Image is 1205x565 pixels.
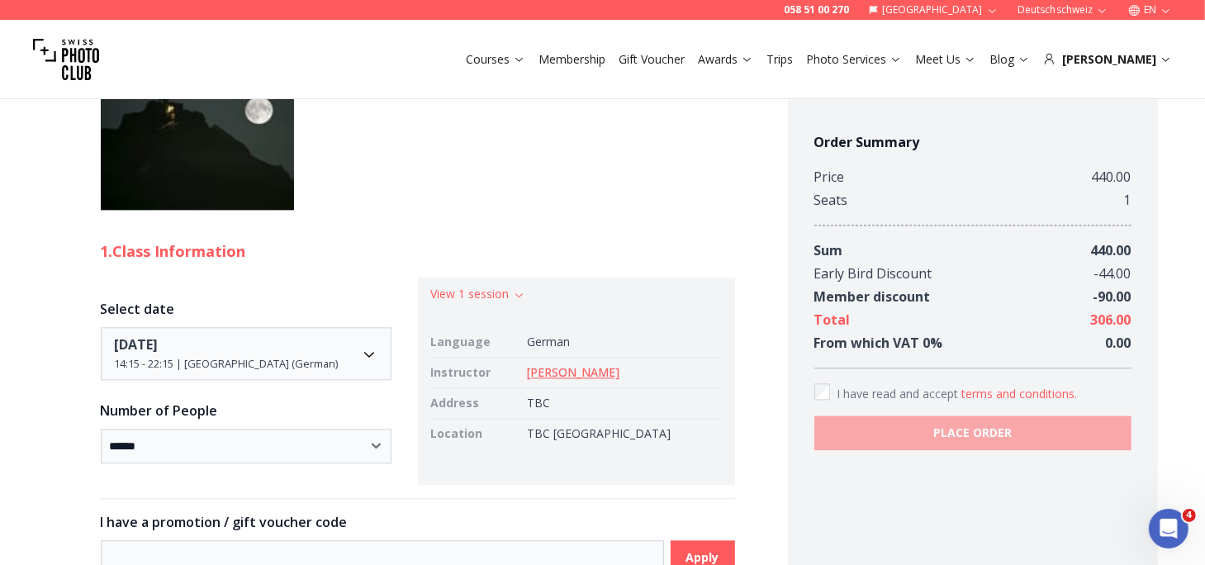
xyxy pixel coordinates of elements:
[1092,165,1131,188] div: 440.00
[814,308,851,331] div: Total
[760,48,799,71] button: Trips
[784,3,849,17] a: 058 51 00 270
[1149,509,1188,548] iframe: Intercom live chat
[814,262,932,285] div: Early Bird Discount
[459,48,532,71] button: Courses
[431,419,520,449] td: Location
[1094,285,1131,308] div: - 90.00
[520,419,722,449] td: TBC [GEOGRAPHIC_DATA]
[431,327,520,358] td: Language
[1043,51,1172,68] div: [PERSON_NAME]
[814,285,931,308] div: Member discount
[915,51,976,68] a: Meet Us
[1091,311,1131,329] span: 306.00
[520,388,722,419] td: TBC
[698,51,753,68] a: Awards
[431,286,525,302] button: View 1 session
[101,17,295,211] img: Landscape Photography Day Trip-3
[814,383,831,400] input: Accept terms
[101,327,391,380] button: Date
[837,386,961,401] span: I have read and accept
[989,51,1030,68] a: Blog
[619,51,685,68] a: Gift Voucher
[532,48,612,71] button: Membership
[1106,334,1131,352] span: 0.00
[520,327,722,358] td: German
[101,401,391,420] h3: Number of People
[538,51,605,68] a: Membership
[101,512,735,532] h3: I have a promotion / gift voucher code
[766,51,793,68] a: Trips
[1124,188,1131,211] div: 1
[814,239,843,262] div: Sum
[466,51,525,68] a: Courses
[101,240,735,263] h2: 1. Class Information
[527,364,619,380] a: [PERSON_NAME]
[933,425,1012,441] b: PLACE ORDER
[431,388,520,419] td: Address
[612,48,691,71] button: Gift Voucher
[1091,241,1131,259] span: 440.00
[799,48,908,71] button: Photo Services
[101,299,391,319] h3: Select date
[814,188,848,211] div: Seats
[814,165,845,188] div: Price
[806,51,902,68] a: Photo Services
[691,48,760,71] button: Awards
[961,386,1077,402] button: Accept termsI have read and accept
[1183,509,1196,522] span: 4
[814,415,1131,450] button: PLACE ORDER
[983,48,1037,71] button: Blog
[431,358,520,388] td: Instructor
[908,48,983,71] button: Meet Us
[814,331,943,354] div: From which VAT 0 %
[33,26,99,93] img: Swiss photo club
[814,132,1131,152] h4: Order Summary
[1094,262,1131,285] div: - 44.00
